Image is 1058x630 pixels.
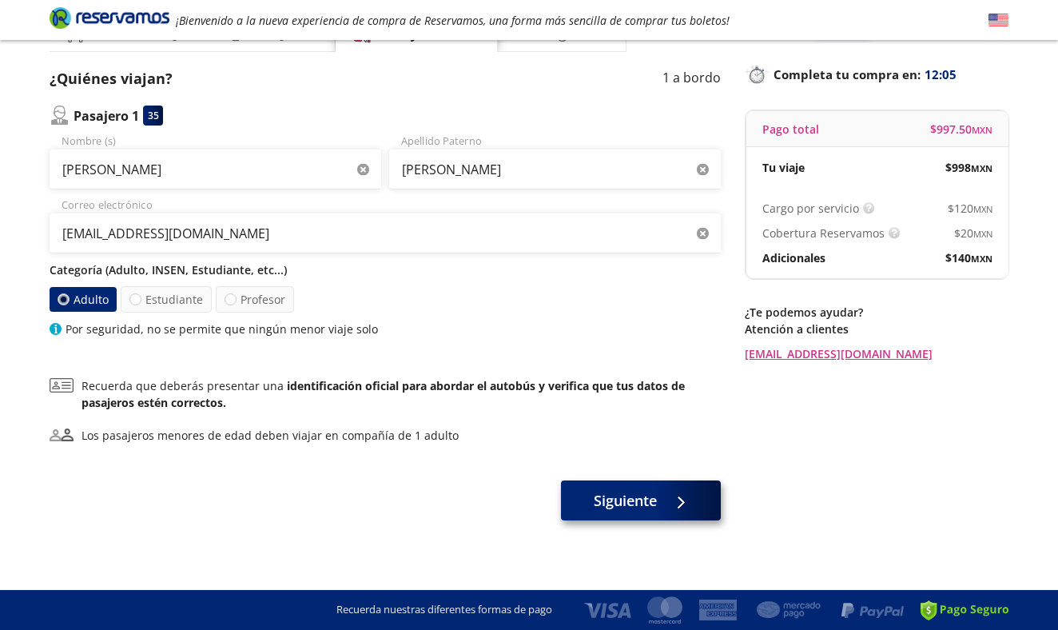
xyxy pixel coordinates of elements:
[762,159,805,176] p: Tu viaje
[50,6,169,30] i: Brand Logo
[945,159,992,176] span: $ 998
[762,225,885,241] p: Cobertura Reservamos
[662,68,721,90] p: 1 a bordo
[971,253,992,265] small: MXN
[49,287,117,313] label: Adulto
[82,377,721,411] p: Recuerda que deberás presentar una
[121,286,212,313] label: Estudiante
[594,490,657,512] span: Siguiente
[82,378,685,410] b: identificación oficial para abordar el autobús y verifica que tus datos de pasajeros estén correc...
[762,200,859,217] p: Cargo por servicio
[925,66,957,84] span: 12:05
[50,213,721,253] input: Correo electrónico
[176,13,730,28] em: ¡Bienvenido a la nueva experiencia de compra de Reservamos, una forma más sencilla de comprar tus...
[973,203,992,215] small: MXN
[954,225,992,241] span: $ 20
[745,345,1008,362] a: [EMAIL_ADDRESS][DOMAIN_NAME]
[143,106,163,126] div: 35
[762,121,819,138] p: Pago total
[336,602,552,618] p: Recuerda nuestras diferentes formas de pago
[74,106,139,126] p: Pasajero 1
[82,427,459,444] div: Los pasajeros menores de edad deben viajar en compañía de 1 adulto
[561,480,721,520] button: Siguiente
[745,304,1008,321] p: ¿Te podemos ayudar?
[971,162,992,174] small: MXN
[745,63,1008,86] p: Completa tu compra en :
[66,321,378,337] p: Por seguridad, no se permite que ningún menor viaje solo
[948,200,992,217] span: $ 120
[973,228,992,240] small: MXN
[745,321,1008,337] p: Atención a clientes
[216,286,294,313] label: Profesor
[50,68,173,90] p: ¿Quiénes viajan?
[972,124,992,136] small: MXN
[945,249,992,266] span: $ 140
[389,150,721,189] input: Apellido Paterno
[50,6,169,34] a: Brand Logo
[762,249,825,266] p: Adicionales
[930,121,992,138] span: $ 997.50
[988,10,1008,30] button: English
[50,150,381,189] input: Nombre (s)
[50,261,721,278] p: Categoría (Adulto, INSEN, Estudiante, etc...)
